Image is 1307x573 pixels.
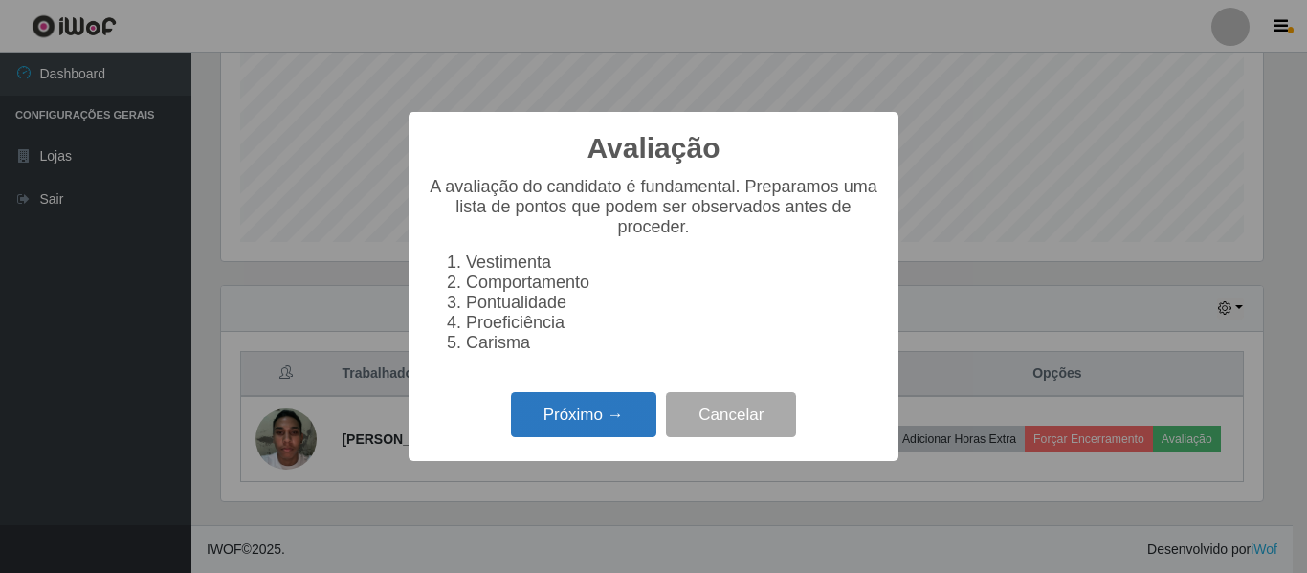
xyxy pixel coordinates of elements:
li: Carisma [466,333,879,353]
li: Vestimenta [466,253,879,273]
li: Comportamento [466,273,879,293]
button: Cancelar [666,392,796,437]
li: Pontualidade [466,293,879,313]
h2: Avaliação [587,131,720,165]
p: A avaliação do candidato é fundamental. Preparamos uma lista de pontos que podem ser observados a... [428,177,879,237]
li: Proeficiência [466,313,879,333]
button: Próximo → [511,392,656,437]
